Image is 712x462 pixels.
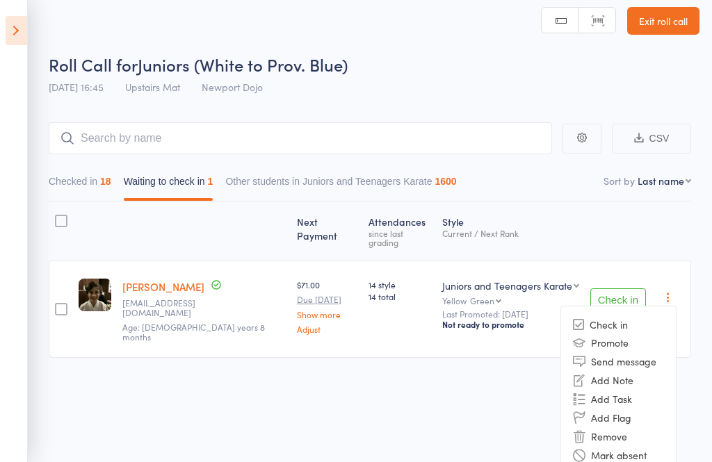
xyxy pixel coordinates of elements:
[561,390,676,409] li: Add Task
[297,324,357,333] a: Adjust
[638,174,684,188] div: Last name
[561,352,676,371] li: Send message
[561,371,676,390] li: Add Note
[442,309,579,319] small: Last Promoted: [DATE]
[442,279,572,292] div: Juniors and Teenagers Karate
[561,333,676,352] li: Promote
[297,295,357,304] small: Due [DATE]
[437,208,585,254] div: Style
[291,208,363,254] div: Next Payment
[124,169,213,201] button: Waiting to check in1
[297,310,357,319] a: Show more
[369,229,431,247] div: since last grading
[561,427,676,446] li: Remove
[470,296,494,305] div: Green
[561,316,676,333] li: Check in
[435,176,456,187] div: 1600
[208,176,213,187] div: 1
[138,53,348,76] span: Juniors (White to Prov. Blue)
[442,296,579,305] div: Yellow
[442,229,579,238] div: Current / Next Rank
[49,53,138,76] span: Roll Call for
[561,409,676,427] li: Add Flag
[202,80,263,94] span: Newport Dojo
[604,174,635,188] label: Sort by
[225,169,456,201] button: Other students in Juniors and Teenagers Karate1600
[442,319,579,330] div: Not ready to promote
[122,279,204,294] a: [PERSON_NAME]
[122,321,265,343] span: Age: [DEMOGRAPHIC_DATA] years 8 months
[369,290,431,302] span: 14 total
[369,279,431,290] span: 14 style
[125,80,180,94] span: Upstairs Mat
[100,176,111,187] div: 18
[590,288,646,311] button: Check in
[627,7,699,35] a: Exit roll call
[49,122,552,154] input: Search by name
[612,124,691,154] button: CSV
[363,208,437,254] div: Atten­dances
[49,80,104,94] span: [DATE] 16:45
[79,279,111,311] img: image1713428637.png
[297,279,357,333] div: $71.00
[49,169,111,201] button: Checked in18
[122,298,213,318] small: glenrutherford4@gmail.com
